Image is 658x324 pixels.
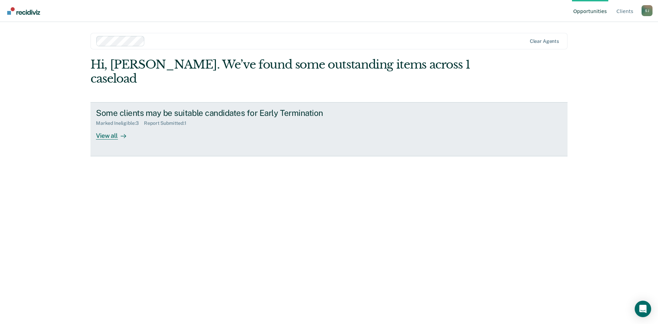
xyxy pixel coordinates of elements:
div: Hi, [PERSON_NAME]. We’ve found some outstanding items across 1 caseload [90,58,472,86]
div: Clear agents [530,38,559,44]
div: Some clients may be suitable candidates for Early Termination [96,108,337,118]
a: Some clients may be suitable candidates for Early TerminationMarked Ineligible:3Report Submitted:... [90,102,568,156]
img: Recidiviz [7,7,40,15]
button: Profile dropdown button [642,5,653,16]
div: View all [96,126,134,140]
div: S J [642,5,653,16]
div: Report Submitted : 1 [144,120,192,126]
div: Marked Ineligible : 3 [96,120,144,126]
div: Open Intercom Messenger [635,301,651,317]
